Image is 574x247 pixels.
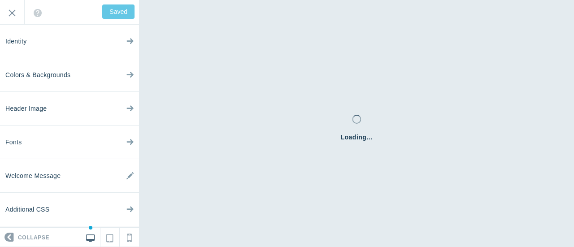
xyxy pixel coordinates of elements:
span: Additional CSS [5,193,49,226]
span: Colors & Backgrounds [5,58,70,92]
span: Header Image [5,92,47,126]
span: Loading... [340,133,372,142]
span: Fonts [5,126,22,159]
span: Collapse [18,228,49,247]
span: Welcome Message [5,159,61,193]
span: Identity [5,25,27,58]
